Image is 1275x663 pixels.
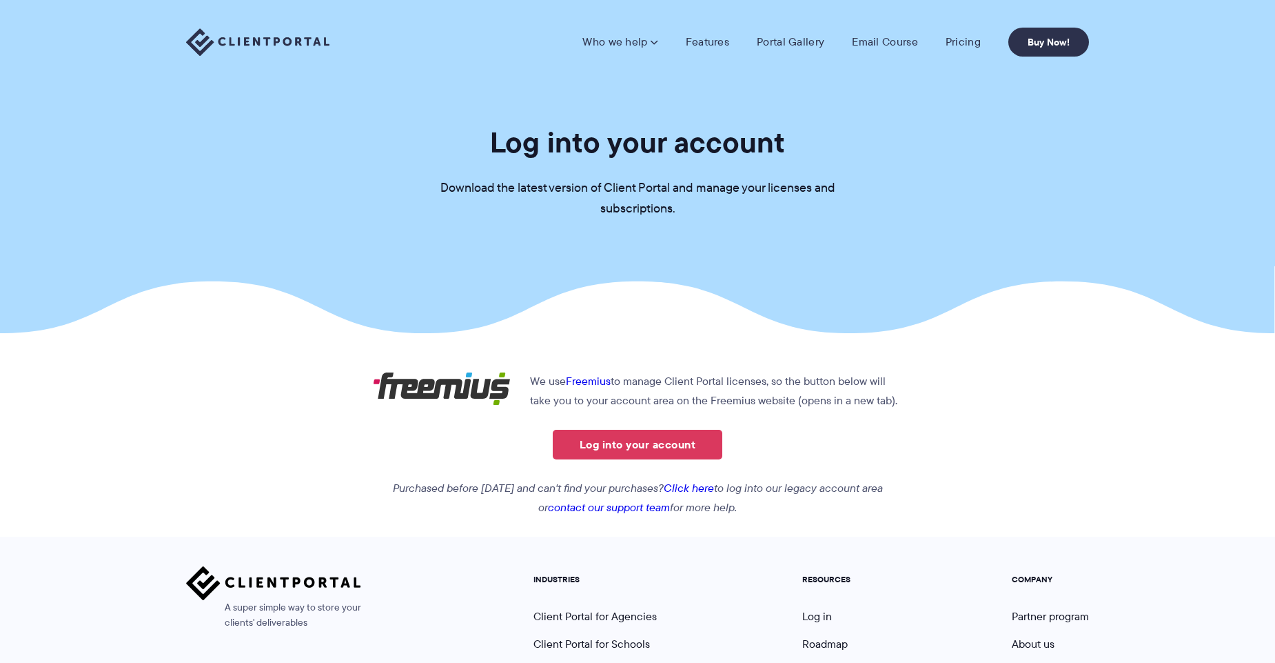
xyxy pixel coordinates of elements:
[490,124,785,161] h1: Log into your account
[533,575,673,584] h5: INDUSTRIES
[553,430,722,459] a: Log into your account
[686,35,729,49] a: Features
[431,178,844,219] p: Download the latest version of Client Portal and manage your licenses and subscriptions.
[852,35,918,49] a: Email Course
[373,372,903,410] p: We use to manage Client Portal licenses, so the button below will take you to your account area o...
[186,600,361,631] span: A super simple way to store your clients' deliverables
[548,499,670,515] a: contact our support team
[533,636,650,652] a: Client Portal for Schools
[566,373,611,389] a: Freemius
[1012,608,1089,624] a: Partner program
[393,480,883,515] em: Purchased before [DATE] and can't find your purchases? to log into our legacy account area or for...
[664,480,714,496] a: Click here
[533,608,657,624] a: Client Portal for Agencies
[802,636,848,652] a: Roadmap
[946,35,981,49] a: Pricing
[802,575,882,584] h5: RESOURCES
[1008,28,1089,57] a: Buy Now!
[582,35,657,49] a: Who we help
[802,608,832,624] a: Log in
[1012,575,1089,584] h5: COMPANY
[1012,636,1054,652] a: About us
[373,372,511,406] img: Freemius logo
[757,35,824,49] a: Portal Gallery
